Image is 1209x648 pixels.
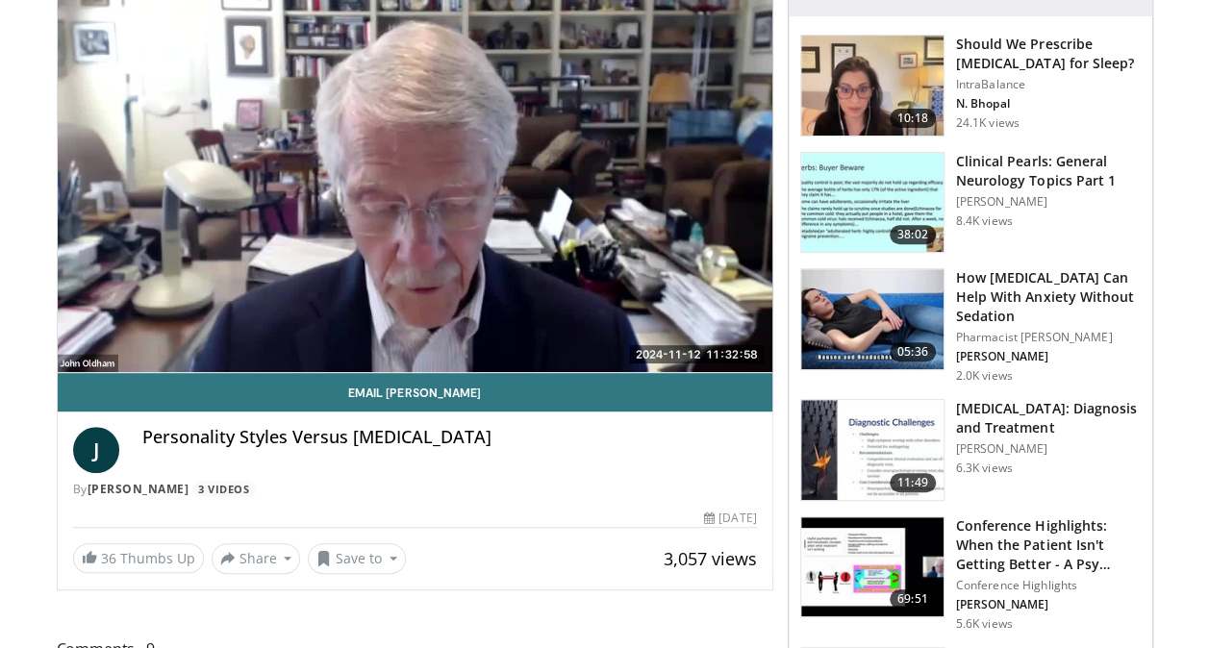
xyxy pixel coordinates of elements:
p: N. Bhopal [956,96,1141,112]
p: 5.6K views [956,616,1013,632]
span: 69:51 [890,589,936,609]
p: Pharmacist [PERSON_NAME] [956,330,1141,345]
img: 91ec4e47-6cc3-4d45-a77d-be3eb23d61cb.150x105_q85_crop-smart_upscale.jpg [801,153,944,253]
img: 6e0bc43b-d42b-409a-85fd-0f454729f2ca.150x105_q85_crop-smart_upscale.jpg [801,400,944,500]
a: 36 Thumbs Up [73,543,204,573]
p: 8.4K views [956,213,1013,229]
p: Conference Highlights [956,578,1141,593]
h3: Clinical Pearls: General Neurology Topics Part 1 [956,152,1141,190]
div: By [73,481,757,498]
span: 10:18 [890,109,936,128]
img: f7087805-6d6d-4f4e-b7c8-917543aa9d8d.150x105_q85_crop-smart_upscale.jpg [801,36,944,136]
a: 11:49 [MEDICAL_DATA]: Diagnosis and Treatment [PERSON_NAME] 6.3K views [800,399,1141,501]
span: 36 [101,549,116,567]
span: 38:02 [890,225,936,244]
p: [PERSON_NAME] [956,194,1141,210]
img: 7bfe4765-2bdb-4a7e-8d24-83e30517bd33.150x105_q85_crop-smart_upscale.jpg [801,269,944,369]
div: [DATE] [704,510,756,527]
a: J [73,427,119,473]
span: 05:36 [890,342,936,361]
a: 38:02 Clinical Pearls: General Neurology Topics Part 1 [PERSON_NAME] 8.4K views [800,152,1141,254]
a: Email [PERSON_NAME] [58,373,772,411]
a: 10:18 Should We Prescribe [MEDICAL_DATA] for Sleep? IntraBalance N. Bhopal 24.1K views [800,35,1141,137]
a: 05:36 How [MEDICAL_DATA] Can Help With Anxiety Without Sedation Pharmacist [PERSON_NAME] [PERSON_... [800,268,1141,384]
h3: Conference Highlights: When the Patient Isn't Getting Better - A Psy… [956,516,1141,574]
button: Save to [308,543,406,574]
p: 2.0K views [956,368,1013,384]
a: [PERSON_NAME] [88,481,189,497]
button: Share [212,543,301,574]
h4: Personality Styles Versus [MEDICAL_DATA] [142,427,757,448]
span: 3,057 views [664,547,757,570]
p: [PERSON_NAME] [956,441,1141,457]
h3: How [MEDICAL_DATA] Can Help With Anxiety Without Sedation [956,268,1141,326]
a: 3 Videos [192,481,256,497]
span: 11:49 [890,473,936,492]
a: 69:51 Conference Highlights: When the Patient Isn't Getting Better - A Psy… Conference Highlights... [800,516,1141,632]
p: [PERSON_NAME] [956,349,1141,364]
p: [PERSON_NAME] [956,597,1141,612]
p: IntraBalance [956,77,1141,92]
p: 6.3K views [956,461,1013,476]
h3: [MEDICAL_DATA]: Diagnosis and Treatment [956,399,1141,437]
img: 4362ec9e-0993-4580-bfd4-8e18d57e1d49.150x105_q85_crop-smart_upscale.jpg [801,517,944,617]
p: 24.1K views [956,115,1020,131]
h3: Should We Prescribe [MEDICAL_DATA] for Sleep? [956,35,1141,73]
